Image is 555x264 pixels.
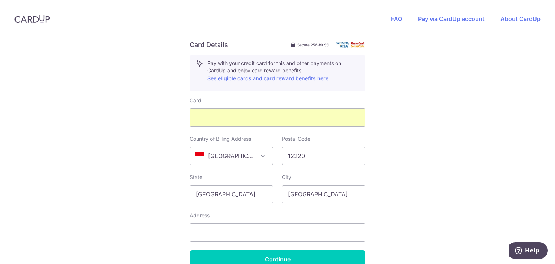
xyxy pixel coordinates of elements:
[190,135,251,142] label: Country of Billing Address
[190,147,273,165] span: Indonesia
[297,42,331,48] span: Secure 256-bit SSL
[509,242,548,260] iframe: Opens a widget where you can find more information
[190,212,210,219] label: Address
[336,42,365,48] img: card secure
[282,135,310,142] label: Postal Code
[190,147,273,165] span: Indonesia
[500,15,541,22] a: About CardUp
[418,15,485,22] a: Pay via CardUp account
[190,174,202,181] label: State
[282,147,365,165] input: Example 123456
[196,113,359,122] iframe: Secure card payment input frame
[190,97,201,104] label: Card
[207,75,328,81] a: See eligible cards and card reward benefits here
[207,60,359,83] p: Pay with your credit card for this and other payments on CardUp and enjoy card reward benefits.
[14,14,50,23] img: CardUp
[282,174,291,181] label: City
[190,41,228,49] h6: Card Details
[391,15,402,22] a: FAQ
